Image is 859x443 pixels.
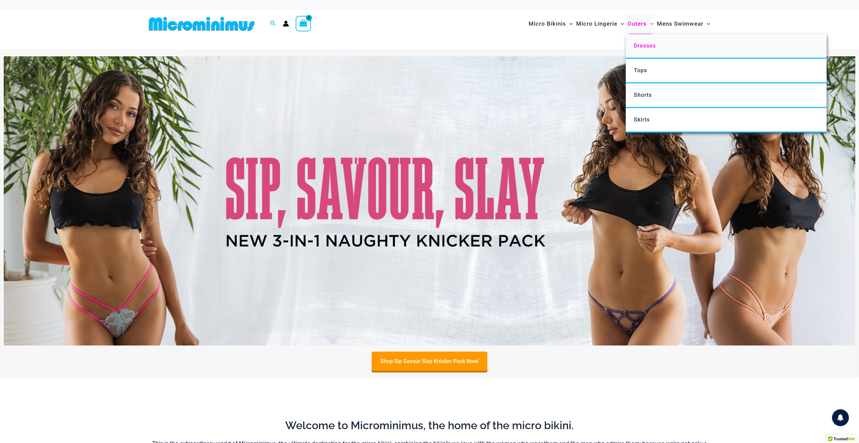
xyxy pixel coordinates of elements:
span: Menu Toggle [566,15,573,32]
img: Sip Savour Slay Knicker Pack [4,56,855,345]
a: Search icon link [270,20,276,28]
a: Skirts [626,108,827,133]
a: Dresses [626,34,827,59]
a: Shop Sip Savour Slay Knicker Pack Now! [372,352,487,371]
span: Menu Toggle [647,15,653,32]
span: Micro Bikinis [529,15,566,32]
span: Menu Toggle [617,15,624,32]
span: Skirts [634,116,650,123]
nav: Site Navigation [526,12,713,35]
span: Outers [627,15,647,32]
span: Micro Lingerie [576,15,617,32]
span: Dresses [634,43,656,49]
a: View Shopping Cart, empty [296,16,311,31]
h2: Welcome to Microminimus, the home of the micro bikini. [151,418,708,433]
a: Tops [626,59,827,83]
a: Mens SwimwearMenu ToggleMenu Toggle [655,13,712,34]
a: Shorts [626,83,827,108]
a: Micro LingerieMenu ToggleMenu Toggle [574,13,626,34]
a: Micro BikinisMenu ToggleMenu Toggle [527,13,574,34]
span: Shorts [634,92,652,98]
a: OutersMenu ToggleMenu Toggle [626,13,655,34]
span: Tops [634,67,647,74]
span: Mens Swimwear [657,15,703,32]
span: Menu Toggle [703,15,710,32]
img: MM SHOP LOGO FLAT [146,16,257,31]
a: Account icon link [283,21,289,27]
